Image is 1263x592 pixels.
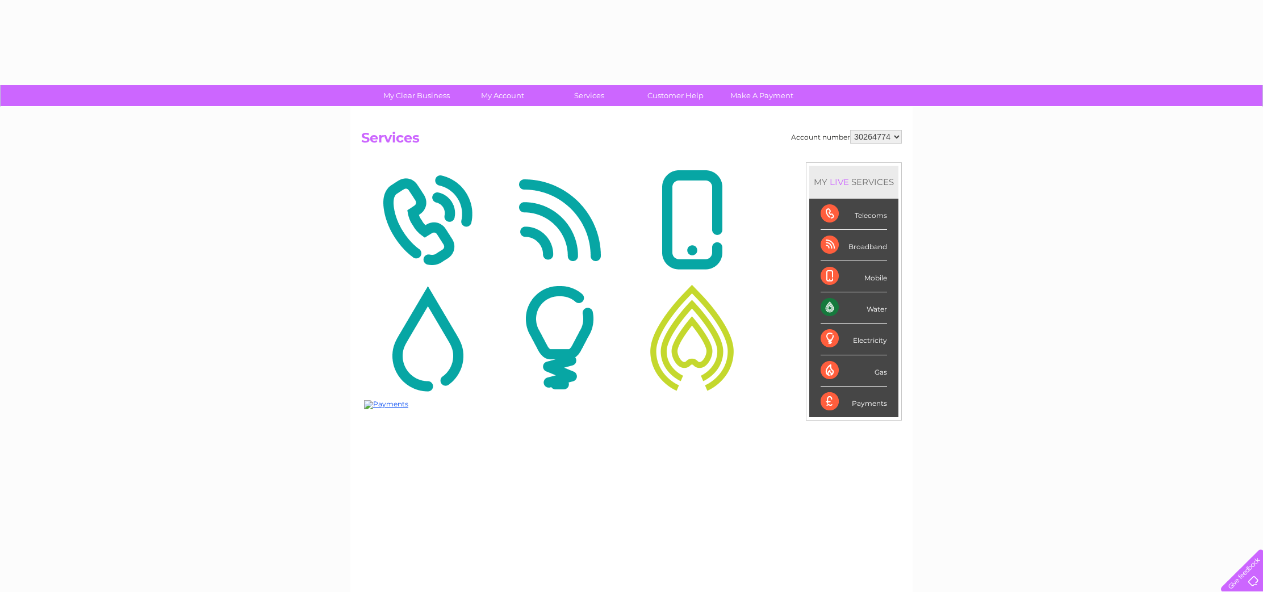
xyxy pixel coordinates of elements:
[715,85,809,106] a: Make A Payment
[821,324,887,355] div: Electricity
[364,400,408,409] img: Payments
[364,165,491,275] img: Telecoms
[361,130,902,152] h2: Services
[809,166,898,198] div: MY SERVICES
[542,85,636,106] a: Services
[791,130,902,144] div: Account number
[821,261,887,292] div: Mobile
[827,177,851,187] div: LIVE
[496,165,623,275] img: Broadband
[629,85,722,106] a: Customer Help
[821,387,887,417] div: Payments
[629,283,755,393] img: Gas
[496,283,623,393] img: Electricity
[821,230,887,261] div: Broadband
[370,85,463,106] a: My Clear Business
[629,165,755,275] img: Mobile
[456,85,550,106] a: My Account
[821,199,887,230] div: Telecoms
[364,283,491,393] img: Water
[821,355,887,387] div: Gas
[821,292,887,324] div: Water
